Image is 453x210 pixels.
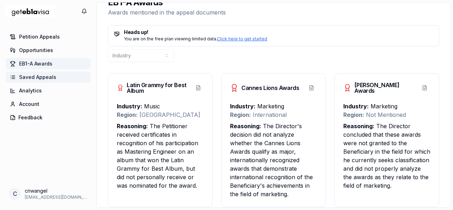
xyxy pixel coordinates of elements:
[6,72,91,83] a: Saved Appeals
[343,111,364,118] strong: Region:
[230,84,299,92] h3: Cannes Lions Awards
[6,112,91,123] button: Feedback
[343,103,369,110] strong: Industry:
[6,31,91,42] a: Petition Appeals
[6,45,91,56] a: Opportunities
[108,25,439,46] a: Heads up!You are on the free plan viewing limited data.Click here to get started
[117,123,148,130] strong: Reasoning:
[230,123,261,130] strong: Reasoning:
[6,85,91,96] a: Analytics
[117,111,138,118] strong: Region:
[6,2,55,21] a: Home Page
[230,102,317,110] p: Marketing
[6,2,55,21] img: geteb1avisa logo
[13,189,17,198] span: c
[117,122,204,190] p: The Petitioner received certificates in recognition of his participation as Mastering Engineer on...
[19,47,53,54] span: Opportunities
[117,110,204,119] p: [GEOGRAPHIC_DATA]
[108,8,226,17] p: Awards mentioned in the appeal documents
[114,36,433,42] div: You are on the free plan viewing limited data.
[230,122,317,198] p: The Director's decision did not analyze whether the Cannes Lions Awards qualify as major, interna...
[230,103,256,110] strong: Industry:
[6,185,91,203] button: Open your profile menu
[230,110,317,119] p: International
[230,111,251,118] strong: Region:
[117,102,204,110] p: Music
[343,123,374,130] strong: Reasoning:
[19,60,52,67] span: EB1-A Awards
[25,194,88,200] span: [EMAIL_ADDRESS][DOMAIN_NAME]
[19,33,60,40] span: Petition Appeals
[25,187,88,194] span: cnwangel
[6,58,91,69] a: EB1-A Awards
[19,101,39,108] span: Account
[343,110,430,119] p: Not Mentioned
[343,122,430,190] p: The Director concluded that these awards were not granted to the Beneficiary in the field for whi...
[114,30,433,35] h5: Heads up!
[343,82,419,93] h3: [PERSON_NAME] Awards
[217,36,267,41] a: Click here to get started
[19,74,56,81] span: Saved Appeals
[6,98,91,110] a: Account
[343,102,430,110] p: Marketing
[117,103,142,110] strong: Industry:
[117,82,193,93] h3: Latin Grammy for Best Album
[19,87,42,94] span: Analytics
